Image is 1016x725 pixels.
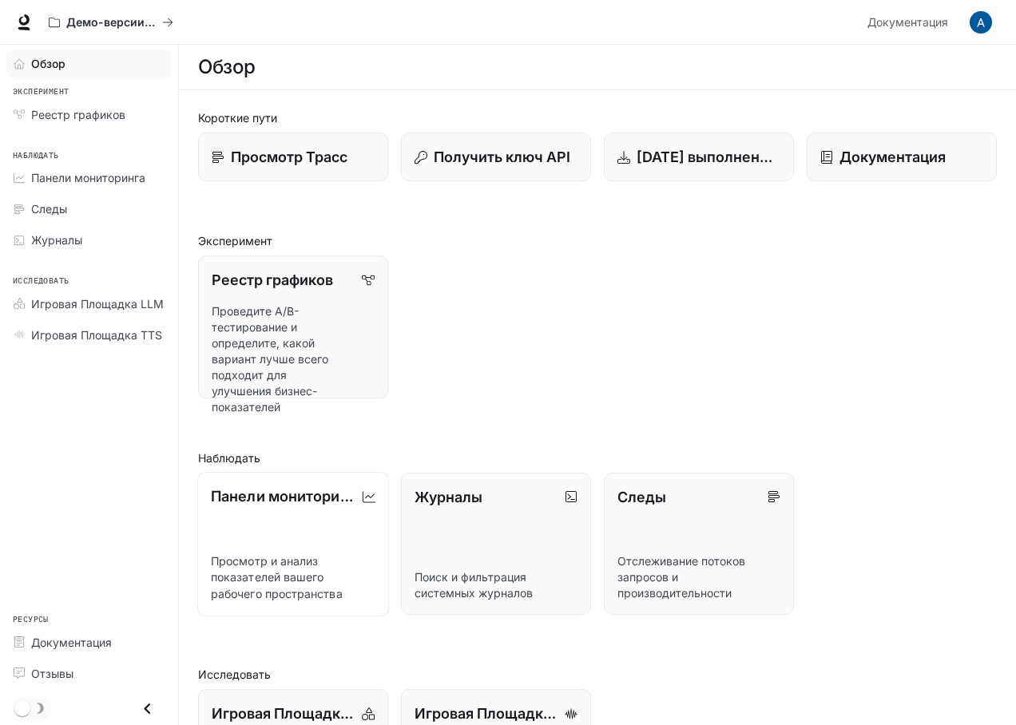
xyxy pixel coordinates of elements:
[14,699,30,716] span: Переключение темного режима
[13,85,69,99] ya-tr-span: Эксперимент
[198,51,256,83] h1: Обзор
[13,149,59,163] ya-tr-span: Наблюдать
[31,297,164,311] ya-tr-span: Игровая Площадка LLM
[6,290,172,318] a: Игровая Площадка LLM
[42,6,181,38] button: Все рабочие пространства
[415,705,583,722] ya-tr-span: Игровая Площадка TTS
[211,554,343,600] ya-tr-span: Просмотр и анализ показателей вашего рабочего пространства
[212,304,328,414] ya-tr-span: Проведите A/B-тестирование и определите, какой вариант лучше всего подходит для улучшения бизнес-...
[31,667,73,680] ya-tr-span: Отзывы
[31,636,112,649] ya-tr-span: Документация
[6,164,172,192] a: Панели мониторинга
[807,133,997,181] a: Документация
[6,195,172,223] a: Следы
[867,15,948,29] ya-tr-span: Документация
[401,473,591,616] a: ЖурналыПоиск и фильтрация системных журналов
[13,613,49,627] ya-tr-span: Ресурсы
[31,55,65,72] span: Обзор
[434,149,570,165] ya-tr-span: Получить ключ API
[13,275,69,288] ya-tr-span: Исследовать
[211,485,356,507] p: Панели мониторинга
[198,666,997,683] h2: Исследовать
[415,570,533,600] ya-tr-span: Поиск и фильтрация системных журналов
[197,472,389,616] a: Панели мониторингаПросмотр и анализ показателей вашего рабочего пространства
[231,149,347,165] ya-tr-span: Просмотр Трасс
[6,101,172,129] a: Реестр графиков
[861,6,958,38] a: Документация
[31,328,162,342] ya-tr-span: Игровая Площадка TTS
[604,473,794,616] a: СледыОтслеживание потоков запросов и производительности
[6,226,172,254] a: Журналы
[965,6,997,38] button: Аватар пользователя
[415,486,482,508] p: Журналы
[6,660,172,687] a: Отзывы
[198,111,277,125] ya-tr-span: Короткие пути
[198,232,997,249] h2: Эксперимент
[31,232,82,248] span: Журналы
[637,149,842,165] ya-tr-span: [DATE] выполнения загрузки
[31,200,67,217] span: Следы
[129,692,165,725] button: Закрыть ящик
[212,705,380,722] ya-tr-span: Игровая Площадка LLM
[198,133,388,181] a: Просмотр Трасс
[6,50,172,77] a: Обзор
[839,149,946,165] ya-tr-span: Документация
[617,486,666,508] p: Следы
[212,269,333,291] p: Реестр графиков
[66,15,369,29] ya-tr-span: Демо-версии Inworld с искусственным интеллектом
[617,554,745,600] ya-tr-span: Отслеживание потоков запросов и производительности
[31,106,125,123] span: Реестр графиков
[6,628,172,656] a: Документация
[970,11,992,34] img: Аватар пользователя
[6,321,172,349] a: Игровая Площадка TTS
[198,256,388,398] a: Реестр графиковПроведите A/B-тестирование и определите, какой вариант лучше всего подходит для ул...
[401,133,591,181] button: Получить ключ API
[31,169,145,186] span: Панели мониторинга
[604,133,794,181] a: [DATE] выполнения загрузки
[198,450,997,466] h2: Наблюдать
